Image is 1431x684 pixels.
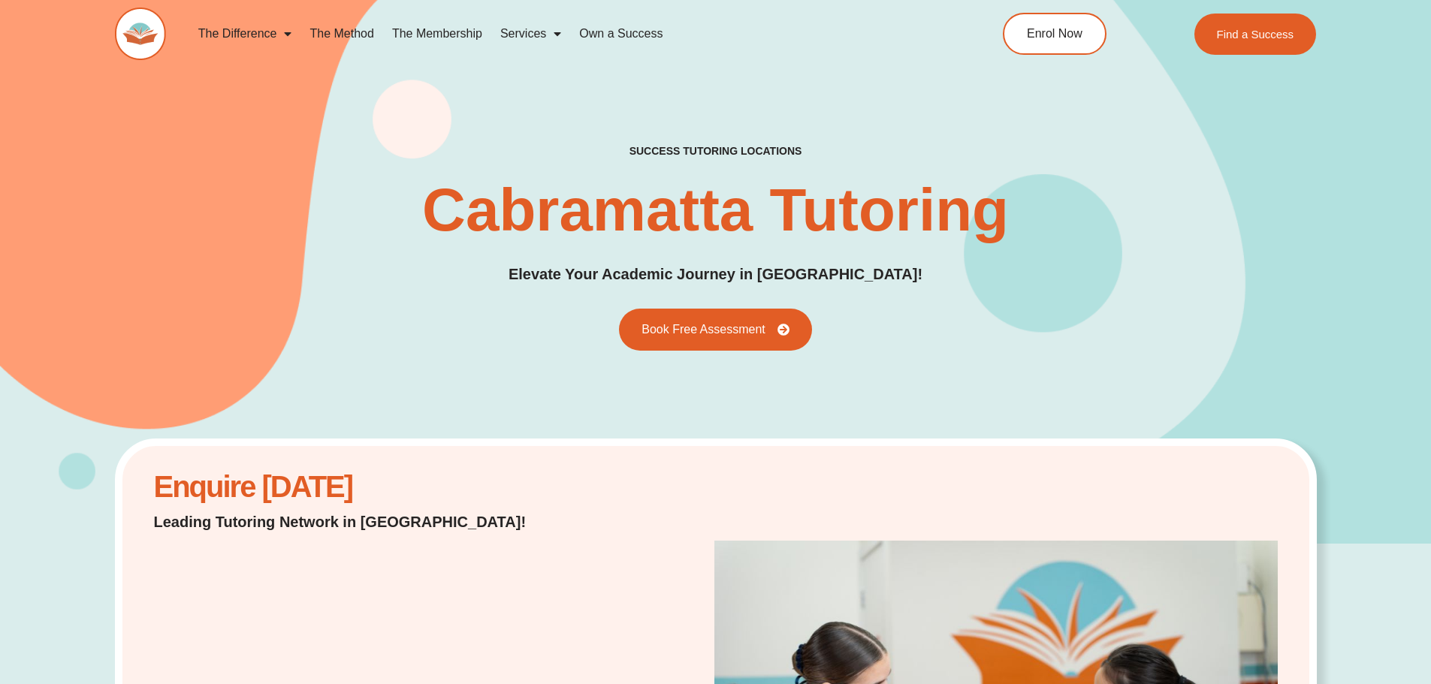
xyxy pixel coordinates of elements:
span: Enrol Now [1027,28,1082,40]
a: Enrol Now [1003,13,1106,55]
a: The Membership [383,17,491,51]
a: The Difference [189,17,301,51]
h2: Enquire [DATE] [154,478,565,496]
a: Book Free Assessment [619,309,812,351]
a: The Method [300,17,382,51]
a: Own a Success [570,17,672,51]
h1: Cabramatta Tutoring [422,180,1009,240]
h2: success tutoring locations [629,144,802,158]
p: Leading Tutoring Network in [GEOGRAPHIC_DATA]! [154,511,565,532]
span: Find a Success [1217,29,1294,40]
span: Book Free Assessment [642,324,765,336]
p: Elevate Your Academic Journey in [GEOGRAPHIC_DATA]! [509,263,922,286]
a: Find a Success [1194,14,1317,55]
nav: Menu [189,17,934,51]
a: Services [491,17,570,51]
